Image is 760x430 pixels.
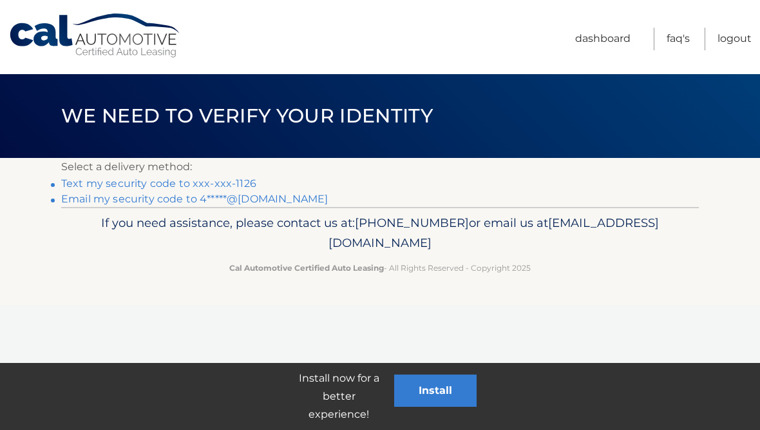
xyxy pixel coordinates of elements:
p: Install now for a better experience! [283,369,394,424]
a: FAQ's [667,28,690,50]
p: If you need assistance, please contact us at: or email us at [70,213,690,254]
a: Dashboard [575,28,631,50]
a: Cal Automotive [8,13,182,59]
strong: Cal Automotive Certified Auto Leasing [229,263,384,273]
span: We need to verify your identity [61,104,433,128]
button: Install [394,375,477,407]
a: Text my security code to xxx-xxx-1126 [61,177,256,190]
p: Select a delivery method: [61,158,699,176]
span: [PHONE_NUMBER] [355,215,469,230]
a: Email my security code to 4*****@[DOMAIN_NAME] [61,193,328,205]
a: Logout [717,28,752,50]
p: - All Rights Reserved - Copyright 2025 [70,261,690,275]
